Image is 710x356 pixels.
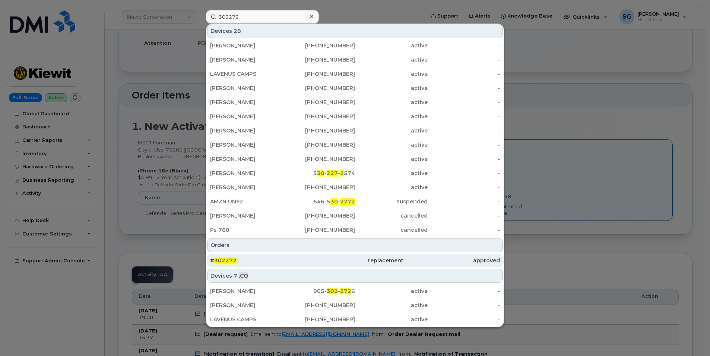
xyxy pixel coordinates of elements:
div: active [355,84,428,92]
span: 2272 [340,198,355,205]
div: active [355,99,428,106]
div: - [428,226,500,234]
span: 30 [330,198,338,205]
div: AMZN UNY2 [210,198,283,205]
div: [PHONE_NUMBER] [283,155,355,163]
div: - [428,42,500,49]
div: Ps 760 [210,226,283,234]
div: - [428,113,500,120]
a: [PERSON_NAME]530-227-2574active- [207,166,503,180]
div: # [210,257,307,264]
span: 227 [327,170,338,177]
a: [PERSON_NAME][PHONE_NUMBER]active- [207,53,503,66]
div: active [355,113,428,120]
a: LAVENUS CAMPS[PHONE_NUMBER]active- [207,313,503,326]
div: LAVENUS CAMPS [210,316,283,323]
div: active [355,141,428,149]
div: active [355,56,428,63]
div: [PHONE_NUMBER] [283,56,355,63]
div: active [355,184,428,191]
span: 2 [340,170,344,177]
div: [PERSON_NAME] [210,302,283,309]
div: [PHONE_NUMBER] [283,127,355,134]
div: - [428,56,500,63]
div: [PHONE_NUMBER] [283,141,355,149]
div: [PHONE_NUMBER] [283,226,355,234]
div: [PERSON_NAME] [210,56,283,63]
div: [PHONE_NUMBER] [283,212,355,219]
a: LAVENUS CAMPS[PHONE_NUMBER]active- [207,67,503,81]
a: AMZN UNY2646-530-2272suspended- [207,195,503,208]
div: Devices [207,269,503,283]
div: active [355,70,428,78]
a: [PERSON_NAME][PHONE_NUMBER]active- [207,138,503,152]
div: [PERSON_NAME] [210,169,283,177]
div: [PERSON_NAME] [210,84,283,92]
span: 302272 [214,257,237,264]
div: active [355,316,428,323]
div: - [428,316,500,323]
div: [PHONE_NUMBER] [283,302,355,309]
div: [PERSON_NAME] [210,287,283,295]
a: #302272replacementapproved [207,254,503,267]
div: [PHONE_NUMBER] [283,316,355,323]
span: 28 [234,27,241,35]
a: Ps 760[PHONE_NUMBER]cancelled- [207,223,503,237]
span: .CO [239,272,248,280]
a: [PERSON_NAME][PHONE_NUMBER]active- [207,124,503,137]
div: - [428,212,500,219]
a: [PERSON_NAME][PHONE_NUMBER]active- [207,299,503,312]
div: active [355,169,428,177]
div: - [428,99,500,106]
div: cancelled [355,212,428,219]
a: [PERSON_NAME][PHONE_NUMBER]active- [207,110,503,123]
input: Find something... [206,10,319,24]
div: - [428,198,500,205]
div: - [428,155,500,163]
div: [PERSON_NAME] [210,141,283,149]
a: [PERSON_NAME][PHONE_NUMBER]active- [207,81,503,95]
a: [PERSON_NAME][PHONE_NUMBER]active- [207,152,503,166]
div: [PHONE_NUMBER] [283,70,355,78]
div: - [428,127,500,134]
div: [PERSON_NAME] [210,113,283,120]
div: cancelled [355,226,428,234]
div: [PHONE_NUMBER] [283,113,355,120]
a: [PERSON_NAME]905-302-2726active- [207,284,503,298]
div: - [428,287,500,295]
div: [PHONE_NUMBER] [283,184,355,191]
a: [PERSON_NAME][PHONE_NUMBER]active- [207,96,503,109]
div: - [428,84,500,92]
div: [PERSON_NAME] [210,127,283,134]
div: Orders [207,238,503,252]
div: Devices [207,24,503,38]
div: active [355,155,428,163]
div: 905- - 6 [283,287,355,295]
div: 646-5 - [283,198,355,205]
div: [PERSON_NAME] [210,212,283,219]
div: [PERSON_NAME] [210,184,283,191]
span: 272 [340,288,351,294]
div: active [355,127,428,134]
span: 7 [234,272,237,280]
div: suspended [355,198,428,205]
span: 30 [317,170,324,177]
div: replacement [307,257,403,264]
div: approved [403,257,500,264]
div: 5 - - 574 [283,169,355,177]
a: [PERSON_NAME][PHONE_NUMBER]cancelled- [207,209,503,222]
a: [PERSON_NAME][PHONE_NUMBER]active- [207,39,503,52]
div: [PHONE_NUMBER] [283,84,355,92]
div: - [428,70,500,78]
div: active [355,302,428,309]
div: [PERSON_NAME] [210,42,283,49]
div: LAVENUS CAMPS [210,70,283,78]
div: [PERSON_NAME] [210,155,283,163]
div: [PERSON_NAME] [210,99,283,106]
div: [PHONE_NUMBER] [283,42,355,49]
div: - [428,302,500,309]
div: active [355,42,428,49]
iframe: Messenger Launcher [678,324,704,350]
div: active [355,287,428,295]
div: - [428,169,500,177]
